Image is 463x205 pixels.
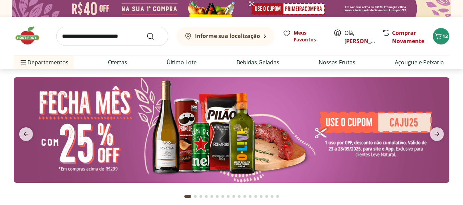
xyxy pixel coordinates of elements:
[209,188,215,205] button: Go to page 5 from fs-carousel
[344,37,389,45] a: [PERSON_NAME]
[14,127,38,141] button: previous
[14,25,48,46] img: Hortifruti
[56,27,168,46] input: search
[283,29,325,43] a: Meus Favoritos
[183,188,193,205] button: Current page from fs-carousel
[226,188,231,205] button: Go to page 8 from fs-carousel
[319,58,355,66] a: Nossas Frutas
[236,58,279,66] a: Bebidas Geladas
[247,188,253,205] button: Go to page 12 from fs-carousel
[167,58,197,66] a: Último Lote
[195,32,260,40] b: Informe sua localização
[258,188,264,205] button: Go to page 14 from fs-carousel
[108,58,127,66] a: Ofertas
[231,188,236,205] button: Go to page 9 from fs-carousel
[433,28,449,44] button: Carrinho
[198,188,204,205] button: Go to page 3 from fs-carousel
[253,188,258,205] button: Go to page 13 from fs-carousel
[395,58,444,66] a: Açougue e Peixaria
[236,188,242,205] button: Go to page 10 from fs-carousel
[220,188,226,205] button: Go to page 7 from fs-carousel
[294,29,325,43] span: Meus Favoritos
[14,77,449,183] img: banana
[269,188,275,205] button: Go to page 16 from fs-carousel
[19,54,27,71] button: Menu
[215,188,220,205] button: Go to page 6 from fs-carousel
[204,188,209,205] button: Go to page 4 from fs-carousel
[392,29,424,45] a: Comprar Novamente
[193,188,198,205] button: Go to page 2 from fs-carousel
[425,127,449,141] button: next
[264,188,269,205] button: Go to page 15 from fs-carousel
[146,32,163,40] button: Submit Search
[344,29,375,45] span: Olá,
[19,54,69,71] span: Departamentos
[176,27,275,46] button: Informe sua localização
[275,188,280,205] button: Go to page 17 from fs-carousel
[442,33,448,39] span: 13
[242,188,247,205] button: Go to page 11 from fs-carousel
